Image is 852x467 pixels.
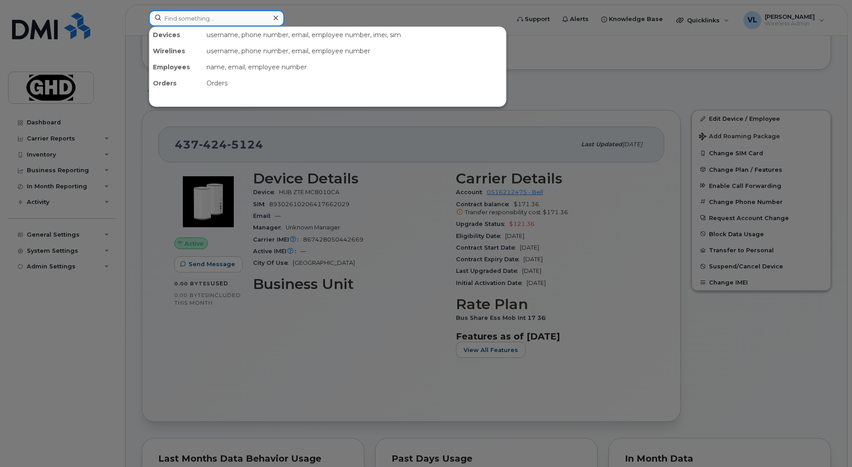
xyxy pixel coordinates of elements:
div: Orders [203,75,506,91]
div: Employees [149,59,203,75]
div: Wirelines [149,43,203,59]
div: Devices [149,27,203,43]
iframe: Messenger Launcher [813,428,845,460]
div: username, phone number, email, employee number, imei, sim [203,27,506,43]
div: name, email, employee number [203,59,506,75]
input: Find something... [149,10,284,26]
div: Orders [149,75,203,91]
div: username, phone number, email, employee number [203,43,506,59]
